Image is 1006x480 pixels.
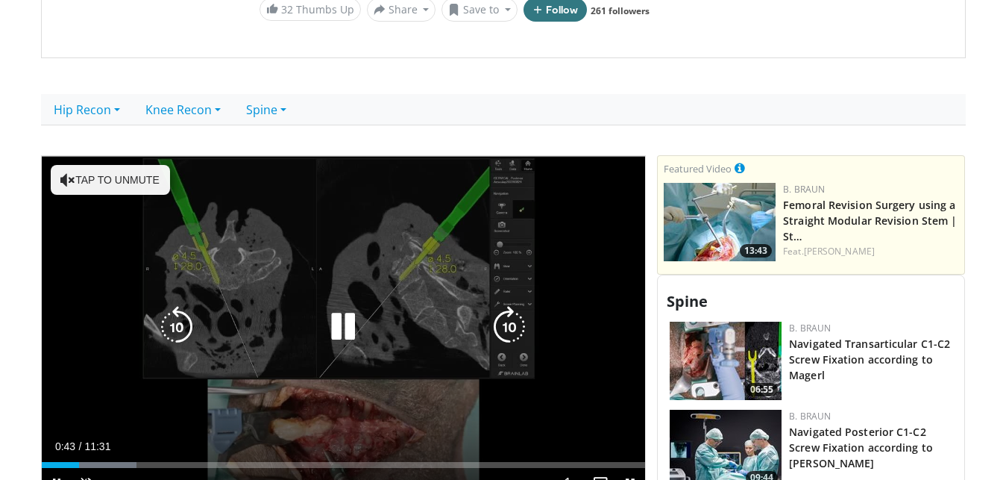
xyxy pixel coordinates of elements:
[783,183,825,196] a: B. Braun
[591,4,650,17] a: 261 followers
[783,198,957,243] a: Femoral Revision Surgery using a Straight Modular Revision Stem | St…
[51,165,170,195] button: Tap to unmute
[804,245,875,258] a: [PERSON_NAME]
[281,2,293,16] span: 32
[664,183,776,261] img: 4275ad52-8fa6-4779-9598-00e5d5b95857.150x105_q85_crop-smart_upscale.jpg
[79,440,82,452] span: /
[41,94,133,125] a: Hip Recon
[133,94,233,125] a: Knee Recon
[789,322,831,334] a: B. Braun
[664,162,732,175] small: Featured Video
[670,322,782,400] a: 06:55
[746,383,778,396] span: 06:55
[84,440,110,452] span: 11:31
[670,322,782,400] img: f8410e01-fc31-46c0-a1b2-4166cf12aee9.jpg.150x105_q85_crop-smart_upscale.jpg
[789,337,950,382] a: Navigated Transarticular C1-C2 Screw Fixation according to Magerl
[664,183,776,261] a: 13:43
[783,245,958,258] div: Feat.
[789,425,933,470] a: Navigated Posterior C1-C2 Screw Fixation according to [PERSON_NAME]
[55,440,75,452] span: 0:43
[42,462,646,468] div: Progress Bar
[233,94,299,125] a: Spine
[740,244,772,258] span: 13:43
[789,410,831,423] a: B. Braun
[667,291,708,311] span: Spine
